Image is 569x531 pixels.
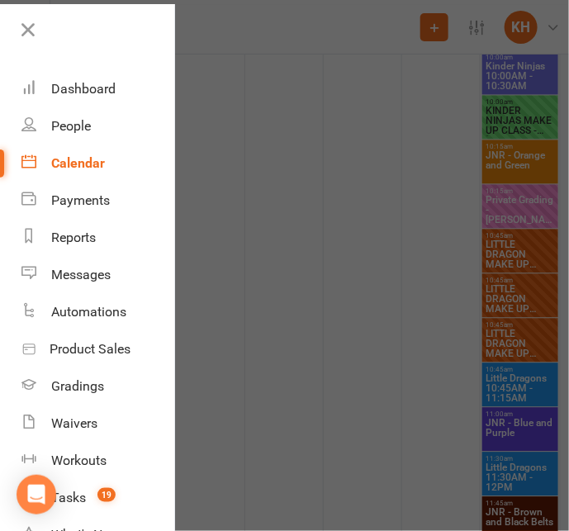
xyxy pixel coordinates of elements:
a: Automations [21,293,174,330]
a: Gradings [21,367,174,405]
a: Tasks 19 [21,479,174,516]
div: Payments [51,192,110,208]
div: Automations [51,304,126,320]
div: Product Sales [50,341,130,357]
div: Messages [51,267,111,282]
a: Dashboard [21,70,174,107]
div: Reports [51,230,96,245]
a: Calendar [21,145,174,182]
a: Payments [21,182,174,219]
a: Product Sales [21,330,174,367]
div: Waivers [51,415,97,431]
span: 19 [97,488,116,502]
div: People [51,118,91,134]
div: Open Intercom Messenger [17,475,56,514]
div: Dashboard [51,81,116,97]
div: Calendar [51,155,105,171]
a: Messages [21,256,174,293]
a: Reports [21,219,174,256]
a: Workouts [21,442,174,479]
a: People [21,107,174,145]
div: Workouts [51,453,107,468]
a: Waivers [21,405,174,442]
div: Tasks [51,490,86,505]
div: Gradings [51,378,104,394]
